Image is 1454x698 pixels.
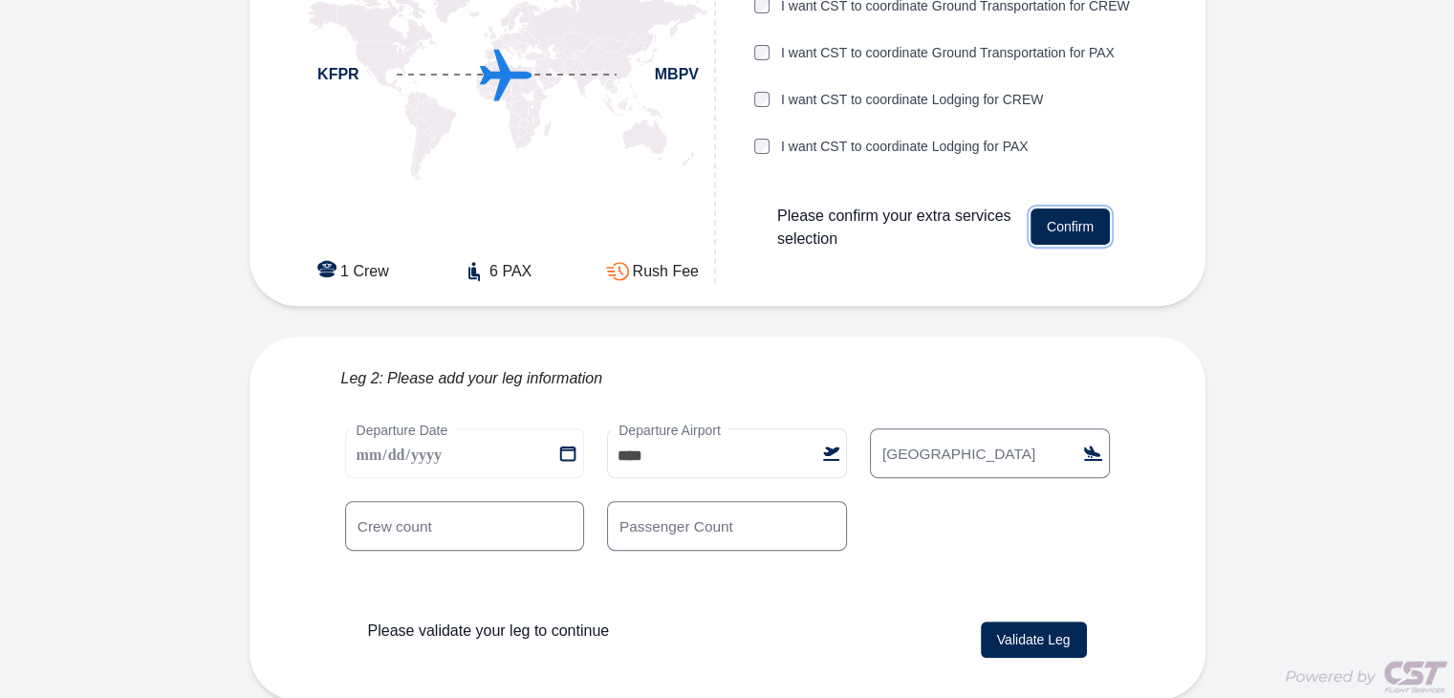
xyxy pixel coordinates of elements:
label: Passenger Count [611,515,742,536]
span: Please confirm your extra services selection [777,205,1015,251]
label: I want CST to coordinate Ground Transportation for PAX [781,43,1115,63]
p: Please validate your leg to continue [368,620,610,643]
span: Leg 2: [341,367,383,390]
label: Departure Airport [611,421,728,440]
button: Validate Leg [981,622,1087,658]
button: Confirm [1031,208,1110,245]
label: I want CST to coordinate Lodging for PAX [781,137,1029,157]
label: Crew count [349,515,440,536]
label: I want CST to coordinate Lodging for CREW [781,90,1043,110]
label: Departure Date [349,421,456,440]
span: 6 PAX [489,260,532,283]
label: [GEOGRAPHIC_DATA] [874,443,1044,464]
span: Rush Fee [633,260,699,283]
span: Please add your leg information [387,367,602,390]
span: MBPV [655,63,699,86]
span: 1 Crew [340,260,389,283]
span: KFPR [317,63,359,86]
